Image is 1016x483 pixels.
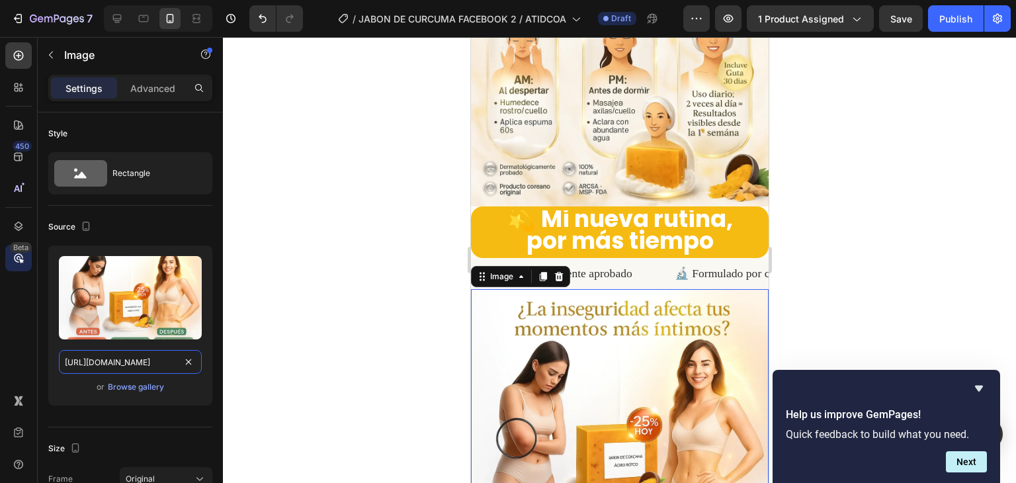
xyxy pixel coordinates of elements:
button: Save [879,5,923,32]
span: or [97,379,105,395]
button: Hide survey [971,380,987,396]
div: Rectangle [112,158,193,189]
button: 7 [5,5,99,32]
button: Browse gallery [107,380,165,394]
span: JABON DE CURCUMA FACEBOOK 2 / ATIDCOA [359,12,566,26]
input: https://example.com/image.jpg [59,350,202,374]
div: Publish [939,12,972,26]
div: Source [48,218,94,236]
span: Save [890,13,912,24]
p: Quick feedback to build what you need. [786,428,987,441]
div: 450 [13,141,32,152]
p: Settings [65,81,103,95]
div: Browse gallery [108,381,164,393]
p: Image [64,47,177,63]
p: 7 [87,11,93,26]
p: Advanced [130,81,175,95]
button: Publish [928,5,984,32]
button: 1 product assigned [747,5,874,32]
div: Size [48,440,83,458]
div: Style [48,128,67,140]
span: Draft [611,13,631,24]
span: 🔬 Formulado por clínica autorizada [202,228,374,245]
div: Undo/Redo [249,5,303,32]
span: / [353,12,356,26]
div: Beta [10,242,32,253]
img: preview-image [59,256,202,339]
div: Help us improve GemPages! [786,380,987,472]
div: Image [17,234,45,245]
iframe: Design area [471,37,769,483]
button: Next question [946,451,987,472]
span: 1 product assigned [758,12,844,26]
h2: Help us improve GemPages! [786,407,987,423]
